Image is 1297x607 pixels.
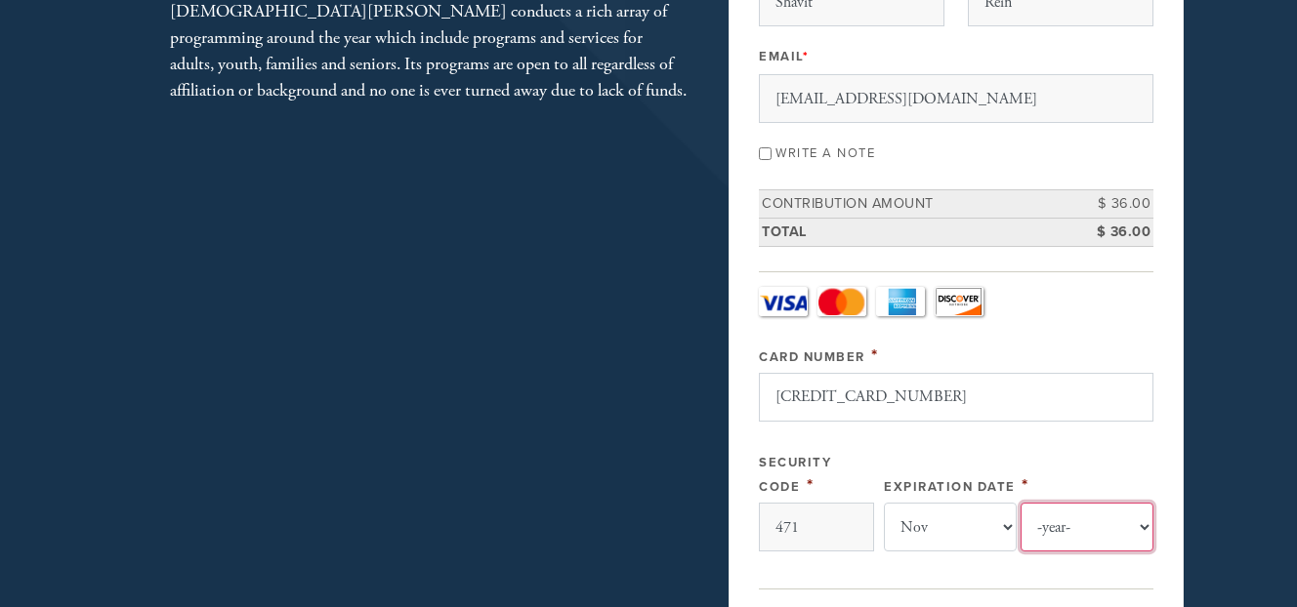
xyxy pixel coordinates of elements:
[775,145,875,161] label: Write a note
[759,48,809,65] label: Email
[1066,218,1153,246] td: $ 36.00
[884,503,1017,551] select: Expiration Date month
[1066,190,1153,219] td: $ 36.00
[759,218,1066,246] td: Total
[759,349,865,365] label: Card Number
[1022,474,1029,496] span: This field is required.
[807,474,815,496] span: This field is required.
[803,49,810,64] span: This field is required.
[817,287,866,316] a: MasterCard
[1021,503,1153,551] select: Expiration Date year
[884,479,1016,495] label: Expiration Date
[759,287,808,316] a: Visa
[759,455,831,495] label: Security Code
[759,190,1066,219] td: Contribution Amount
[871,344,879,366] span: This field is required.
[876,287,925,316] a: Amex
[935,287,983,316] a: Discover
